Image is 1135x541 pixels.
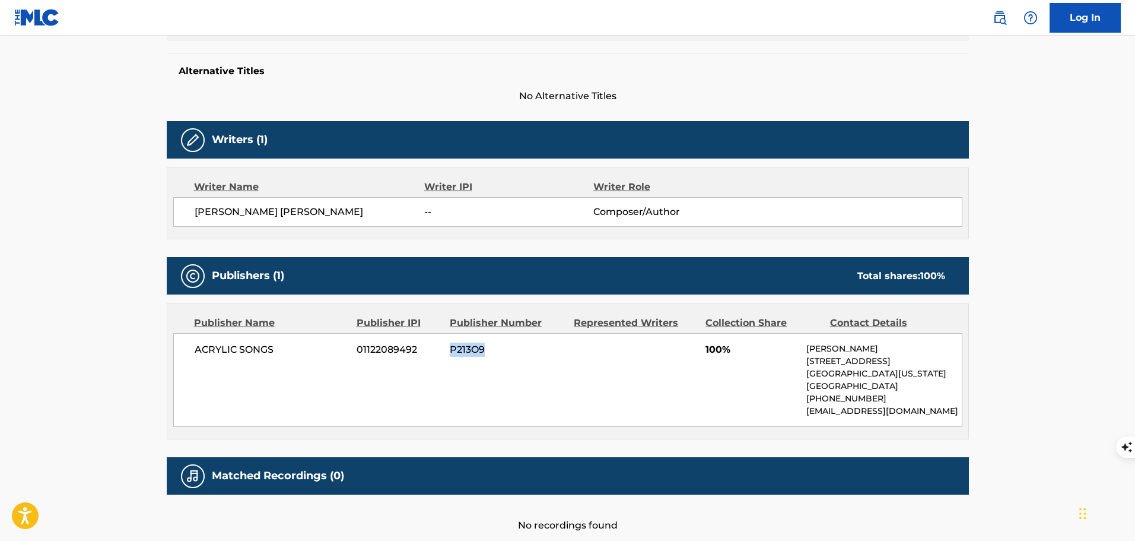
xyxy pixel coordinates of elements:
div: Publisher IPI [357,316,441,330]
a: Log In [1050,3,1121,33]
h5: Matched Recordings (0) [212,469,344,483]
span: 100% [705,343,797,357]
p: [EMAIL_ADDRESS][DOMAIN_NAME] [806,405,961,417]
img: help [1023,11,1038,25]
div: Contact Details [830,316,945,330]
a: Public Search [988,6,1012,30]
iframe: Chat Widget [1076,484,1135,541]
img: search [993,11,1007,25]
p: [GEOGRAPHIC_DATA][US_STATE] [806,368,961,380]
div: Drag [1079,496,1086,531]
p: [GEOGRAPHIC_DATA] [806,380,961,393]
div: Writer Role [593,180,747,194]
div: Collection Share [705,316,821,330]
h5: Alternative Titles [179,65,957,77]
span: No Alternative Titles [167,89,969,103]
img: MLC Logo [14,9,60,26]
span: 100 % [920,270,945,281]
h5: Writers (1) [212,133,268,147]
div: Writer IPI [424,180,593,194]
img: Writers [186,133,200,147]
h5: Publishers (1) [212,269,284,283]
span: Composer/Author [593,205,747,219]
div: Publisher Number [450,316,565,330]
span: 01122089492 [357,343,441,357]
div: No recordings found [167,495,969,533]
div: Represented Writers [574,316,697,330]
div: Writer Name [194,180,425,194]
p: [PHONE_NUMBER] [806,393,961,405]
span: P213O9 [450,343,565,357]
img: Publishers [186,269,200,283]
span: ACRYLIC SONGS [195,343,348,357]
p: [PERSON_NAME] [806,343,961,355]
img: Matched Recordings [186,469,200,483]
div: Help [1019,6,1042,30]
div: Publisher Name [194,316,348,330]
span: -- [424,205,593,219]
span: [PERSON_NAME] [PERSON_NAME] [195,205,425,219]
p: [STREET_ADDRESS] [806,355,961,368]
div: Total shares: [857,269,945,283]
